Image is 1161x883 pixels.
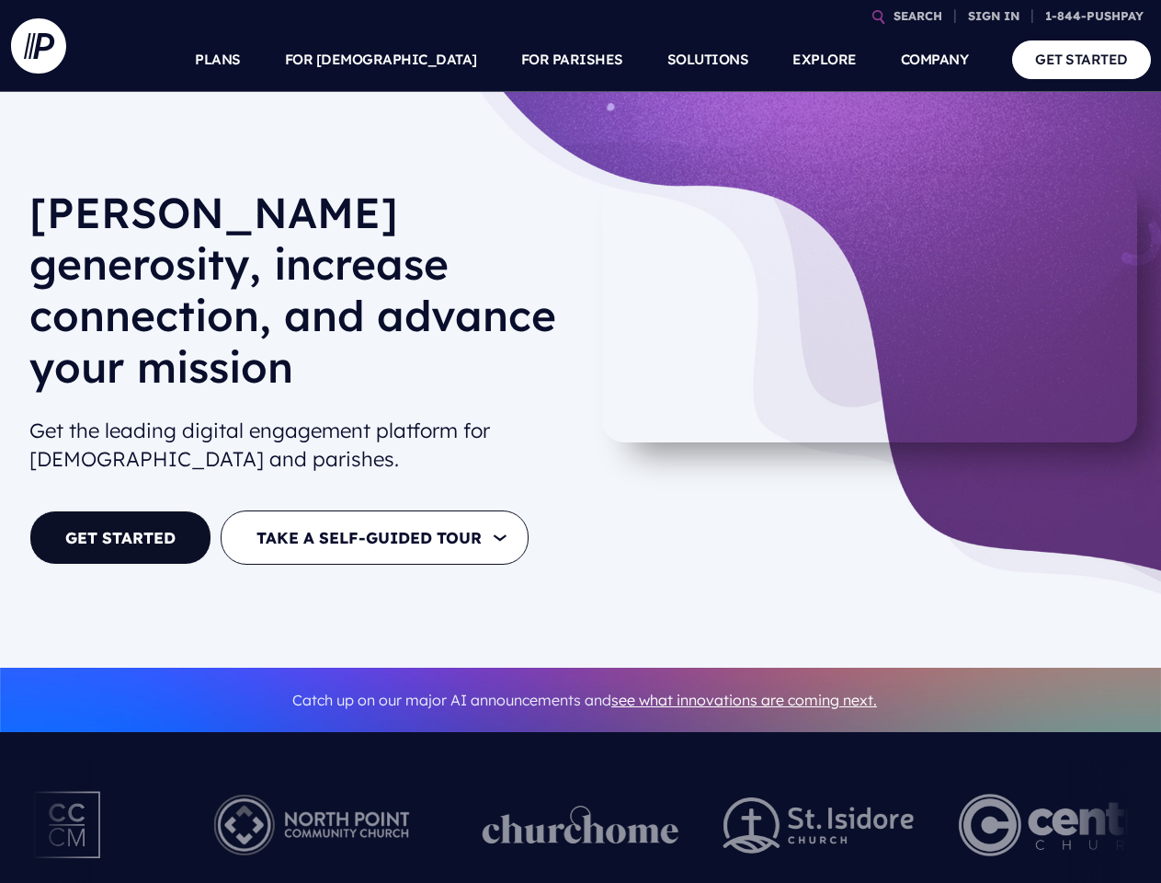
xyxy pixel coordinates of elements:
img: pp_logos_2 [723,797,915,854]
p: Catch up on our major AI announcements and [29,680,1140,721]
h1: [PERSON_NAME] generosity, increase connection, and advance your mission [29,187,570,407]
img: pp_logos_1 [483,806,679,844]
a: GET STARTED [1012,40,1151,78]
button: TAKE A SELF-GUIDED TOUR [221,510,529,565]
a: FOR PARISHES [521,28,623,92]
a: GET STARTED [29,510,211,565]
a: see what innovations are coming next. [611,691,877,709]
h2: Get the leading digital engagement platform for [DEMOGRAPHIC_DATA] and parishes. [29,409,570,481]
a: EXPLORE [792,28,857,92]
a: SOLUTIONS [667,28,749,92]
a: COMPANY [901,28,969,92]
img: Pushpay_Logo__NorthPoint [186,774,438,876]
a: FOR [DEMOGRAPHIC_DATA] [285,28,477,92]
a: PLANS [195,28,241,92]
